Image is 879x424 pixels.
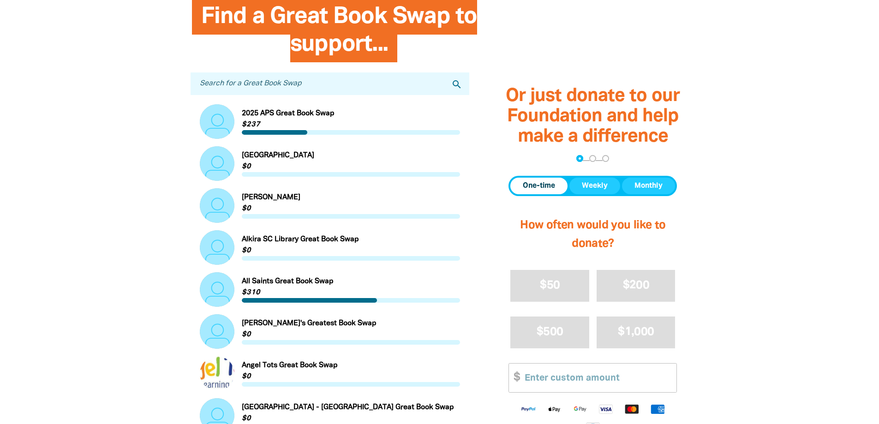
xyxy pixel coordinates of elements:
[569,178,620,194] button: Weekly
[645,404,670,414] img: American Express logo
[602,155,609,162] button: Navigate to step 3 of 3 to enter your payment details
[509,364,520,392] span: $
[597,317,676,348] button: $1,000
[451,79,462,90] i: search
[510,178,568,194] button: One-time
[618,327,654,337] span: $1,000
[510,270,589,302] button: $50
[589,155,596,162] button: Navigate to step 2 of 3 to enter your details
[576,155,583,162] button: Navigate to step 1 of 3 to enter your donation amount
[622,178,675,194] button: Monthly
[582,180,608,191] span: Weekly
[508,176,677,196] div: Donation frequency
[619,404,645,414] img: Mastercard logo
[593,404,619,414] img: Visa logo
[634,180,663,191] span: Monthly
[623,280,649,291] span: $200
[523,180,555,191] span: One-time
[567,404,593,414] img: Google Pay logo
[201,6,477,62] span: Find a Great Book Swap to support...
[508,207,677,263] h2: How often would you like to donate?
[515,404,541,414] img: Paypal logo
[597,270,676,302] button: $200
[510,317,589,348] button: $500
[541,404,567,414] img: Apple Pay logo
[537,327,563,337] span: $500
[506,88,680,145] span: Or just donate to our Foundation and help make a difference
[540,280,560,291] span: $50
[518,364,676,392] input: Enter custom amount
